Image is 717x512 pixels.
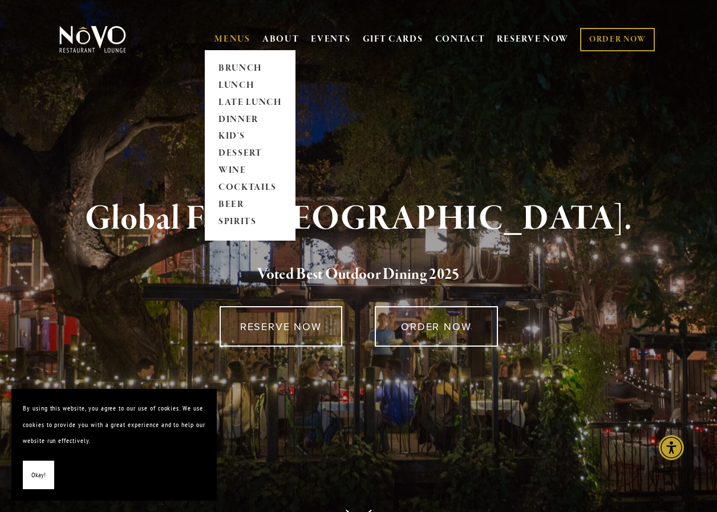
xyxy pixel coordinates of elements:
a: Voted Best Outdoor Dining 202 [257,265,452,286]
a: COCKTAILS [214,180,286,197]
section: Cookie banner [11,389,217,501]
a: ORDER NOW [375,306,497,347]
a: CONTACT [435,29,485,50]
a: BRUNCH [214,60,286,77]
a: GIFT CARDS [363,29,423,50]
img: Novo Restaurant &amp; Lounge [57,25,128,54]
a: KID'S [214,128,286,145]
span: Okay! [31,467,46,483]
a: ABOUT [262,34,299,45]
a: SPIRITS [214,214,286,231]
button: Okay! [23,461,54,490]
a: LUNCH [214,77,286,94]
p: By using this website, you agree to our use of cookies. We use cookies to provide you with a grea... [23,400,205,449]
a: RESERVE NOW [497,29,569,50]
a: ORDER NOW [580,28,655,51]
a: DESSERT [214,145,286,162]
a: LATE LUNCH [214,94,286,111]
strong: Global Fare. [GEOGRAPHIC_DATA]. [85,197,632,241]
a: RESERVE NOW [220,306,342,347]
a: WINE [214,162,286,180]
a: MENUS [214,34,250,45]
div: Accessibility Menu [659,435,684,460]
h2: 5 [75,263,642,287]
a: DINNER [214,111,286,128]
a: BEER [214,197,286,214]
a: EVENTS [311,34,350,45]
